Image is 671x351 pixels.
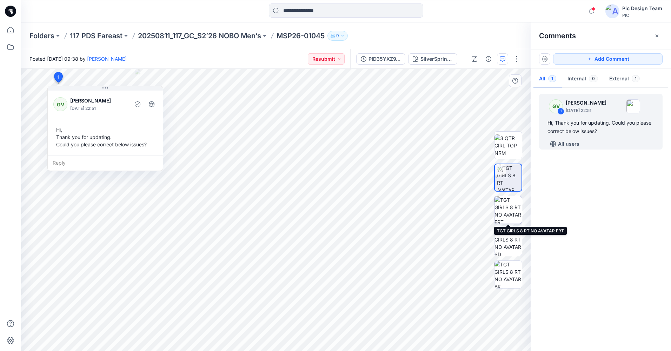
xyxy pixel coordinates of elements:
[589,75,598,82] span: 0
[497,164,521,191] img: TGT GIRLS 8 RT AVATAR TT
[566,107,606,114] p: [DATE] 22:51
[548,75,556,82] span: 1
[494,229,522,256] img: TGT GIRLS 8 RT NO AVATAR SD
[356,53,405,65] button: PID35YXZ9_dt_V3
[494,196,522,224] img: TGT GIRLS 8 RT NO AVATAR FRT
[539,32,576,40] h2: Comments
[53,123,157,151] div: Hi, Thank you for updating. Could you please correct below issues?
[368,55,401,63] div: PID35YXZ9_dt_V3
[277,31,325,41] p: MSP26-01045
[138,31,261,41] a: 20250811_117_GC_S2’26 NOBO Men’s
[408,53,457,65] button: SilverSprings
[58,74,59,80] span: 1
[553,53,663,65] button: Add Comment
[549,99,563,113] div: GV
[70,31,122,41] a: 117 PDS Fareast
[70,97,127,105] p: [PERSON_NAME]
[622,13,662,18] div: PIC
[557,108,564,115] div: 1
[566,99,606,107] p: [PERSON_NAME]
[547,138,582,150] button: All users
[533,70,562,88] button: All
[29,55,127,62] span: Posted [DATE] 09:38 by
[53,97,67,111] div: GV
[483,53,494,65] button: Details
[494,261,522,288] img: TGT GIRLS 8 RT NO AVATAR BK
[87,56,127,62] a: [PERSON_NAME]
[622,4,662,13] div: Pic Design Team
[70,105,127,112] p: [DATE] 22:51
[604,70,645,88] button: External
[48,155,163,171] div: Reply
[336,32,339,40] p: 9
[562,70,604,88] button: Internal
[420,55,453,63] div: SilverSprings
[29,31,54,41] a: Folders
[605,4,619,18] img: avatar
[494,134,522,157] img: 3 QTR GIRL TOP NRM
[547,119,654,135] div: Hi, Thank you for updating. Could you please correct below issues?
[632,75,640,82] span: 1
[327,31,348,41] button: 9
[558,140,579,148] p: All users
